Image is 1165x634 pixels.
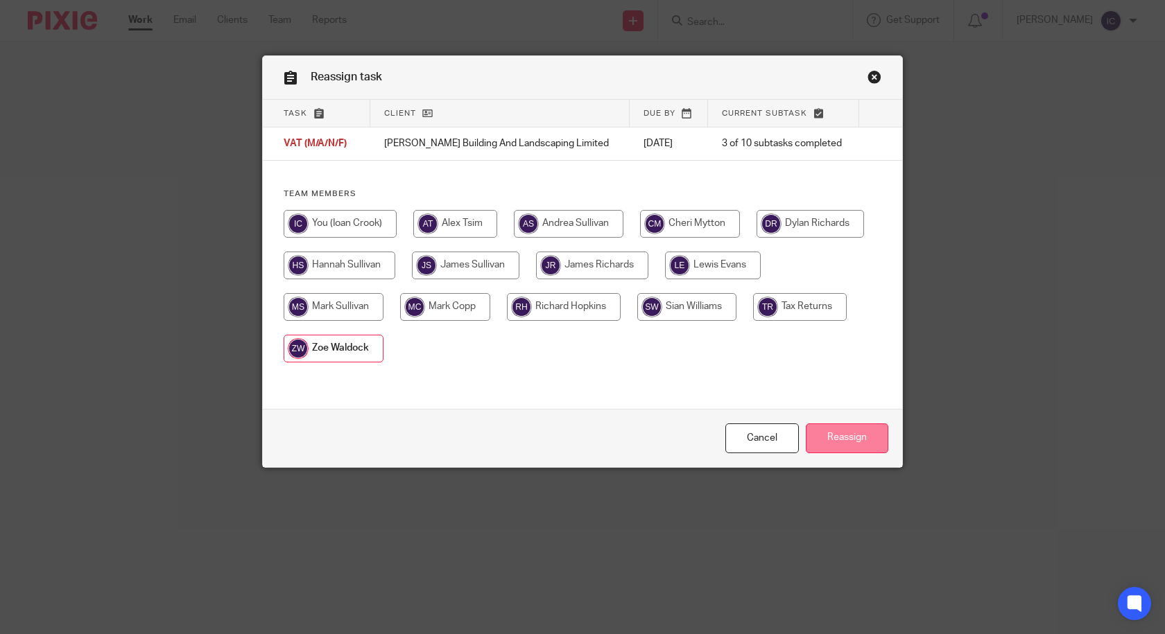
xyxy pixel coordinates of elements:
span: Task [284,109,307,117]
h4: Team members [284,188,881,200]
td: 3 of 10 subtasks completed [708,127,860,161]
a: Close this dialog window [868,70,881,89]
span: Reassign task [311,71,382,82]
span: Client [384,109,416,117]
span: Due by [644,109,675,117]
a: Close this dialog window [725,423,799,453]
span: VAT (M/A/N/F) [284,139,347,149]
span: Current subtask [722,109,807,117]
p: [PERSON_NAME] Building And Landscaping Limited [384,137,616,150]
input: Reassign [806,423,888,453]
p: [DATE] [644,137,694,150]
